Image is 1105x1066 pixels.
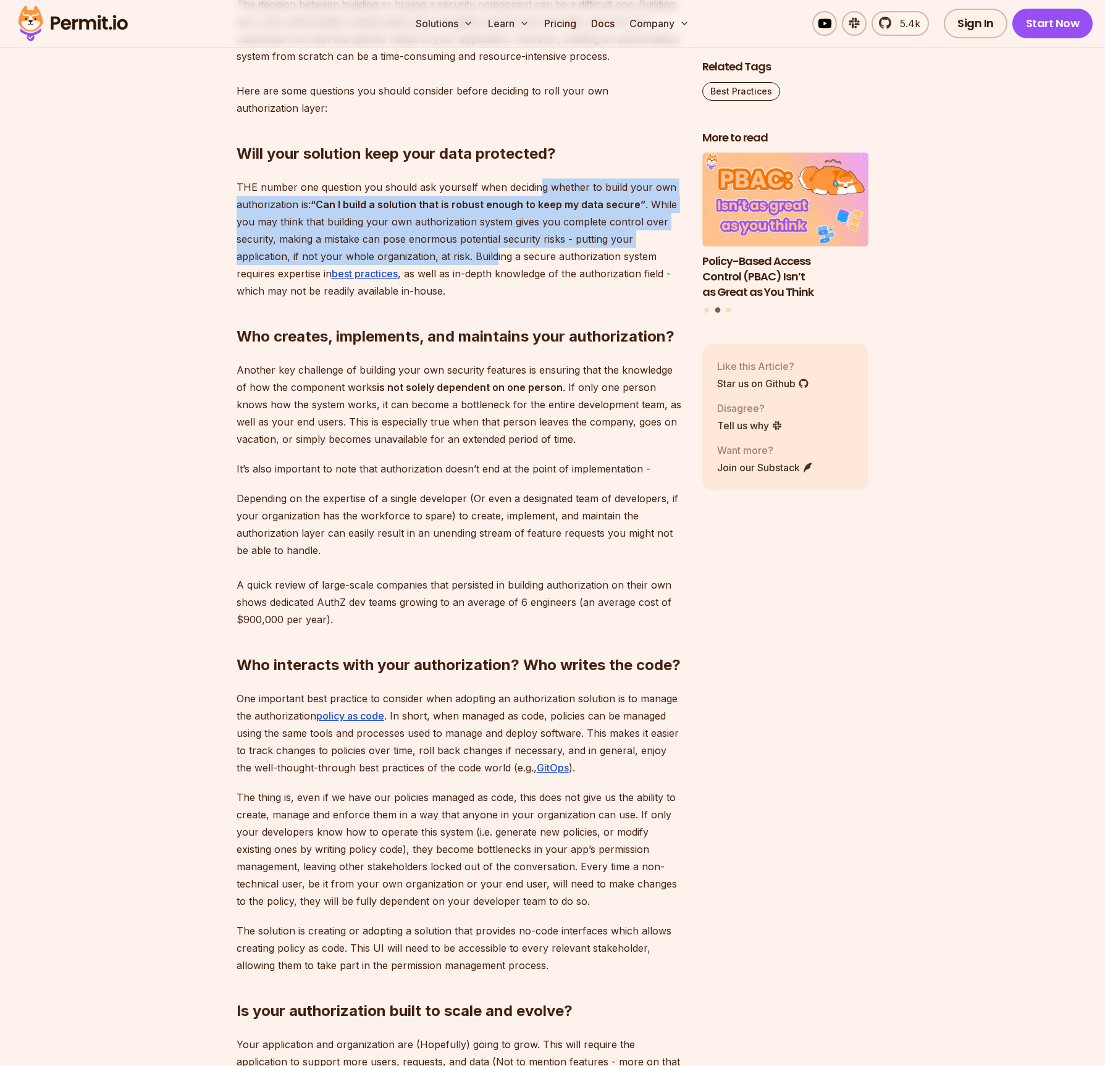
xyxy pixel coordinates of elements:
a: Tell us why [717,418,783,433]
p: THE number one question you should ask yourself when deciding whether to build your own authoriza... [237,178,683,300]
h2: More to read [702,130,869,146]
button: Go to slide 2 [715,308,720,313]
a: Pricing [539,11,581,36]
img: Permit logo [12,2,133,44]
a: Star us on Github [717,376,809,391]
h2: Related Tags [702,59,869,75]
button: Learn [483,11,534,36]
a: Sign In [944,9,1007,38]
h3: Policy-Based Access Control (PBAC) Isn’t as Great as You Think [702,254,869,300]
h2: Will your solution keep your data protected? [237,94,683,164]
h2: Who creates, implements, and maintains your authorization? [237,277,683,346]
a: policy as code [316,710,384,722]
a: Join our Substack [717,460,813,475]
p: Depending on the expertise of a single developer (Or even a designated team of developers, if you... [237,490,683,628]
p: The solution is creating or adopting a solution that provides no-code interfaces which allows cre... [237,922,683,974]
p: Want more? [717,443,813,458]
a: Best Practices [702,82,780,101]
p: Like this Article? [717,359,809,374]
p: One important best practice to consider when adopting an authorization solution is to manage the ... [237,690,683,776]
img: Policy-Based Access Control (PBAC) Isn’t as Great as You Think [702,153,869,247]
button: Company [624,11,694,36]
a: 5.4k [872,11,929,36]
a: Start Now [1012,9,1093,38]
button: Go to slide 1 [704,308,709,313]
h2: Who interacts with your authorization? Who writes the code? [237,606,683,675]
strong: “Can I build a solution that is robust enough to keep my data secure” [311,198,645,211]
p: It’s also important to note that authorization doesn’t end at the point of implementation - [237,460,683,477]
p: Disagree? [717,401,783,416]
a: Docs [586,11,620,36]
li: 2 of 3 [702,153,869,300]
button: Solutions [411,11,478,36]
p: Another key challenge of building your own security features is ensuring that the knowledge of ho... [237,361,683,448]
p: The thing is, even if we have our policies managed as code, this does not give us the ability to ... [237,789,683,910]
a: GitOps [537,762,569,774]
div: Posts [702,153,869,315]
button: Go to slide 3 [726,308,731,313]
strong: is not solely dependent on one person [377,381,563,393]
a: best practices [332,267,398,280]
h2: Is your authorization built to scale and evolve? [237,952,683,1021]
span: 5.4k [893,16,920,31]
